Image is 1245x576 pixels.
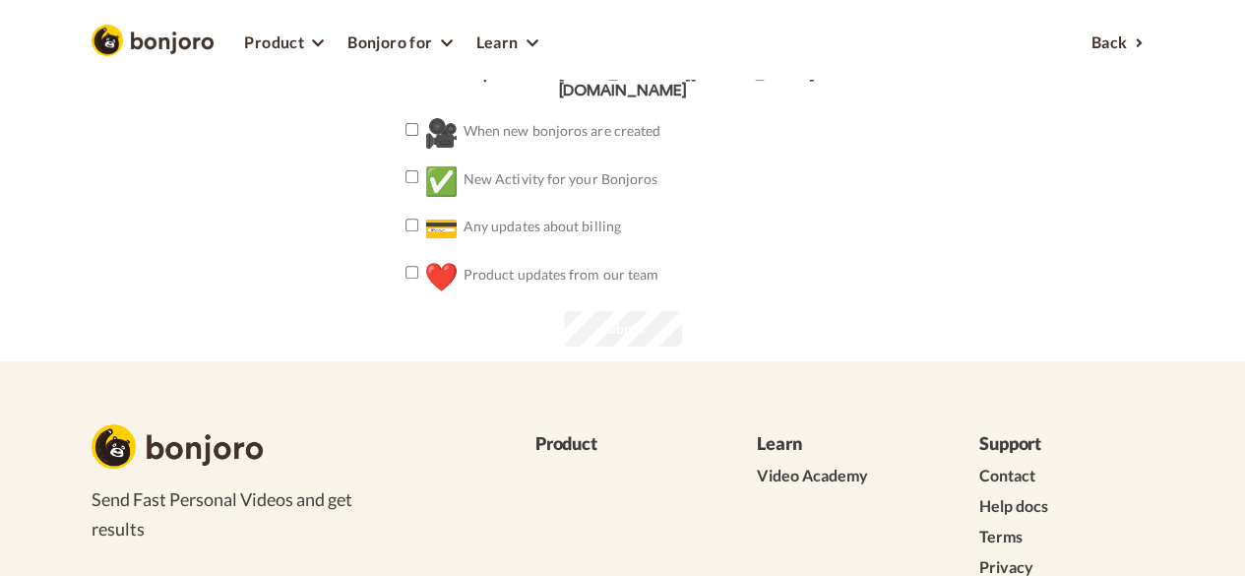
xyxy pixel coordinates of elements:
[233,21,337,60] a: Product
[757,465,932,487] a: Video Academy
[405,266,418,279] input: ❤️Product updates from our team
[386,160,658,201] label: New Activity for your Bonjoros
[386,255,659,296] label: Product updates from our team
[757,434,932,454] h4: Learn
[979,465,1154,487] a: Contact
[424,111,459,153] span: 🎥
[386,111,661,153] label: When new bonjoros are created
[336,21,464,60] a: Bonjoro for
[386,207,621,248] label: Any updates about billing
[92,424,263,469] img: Bonjoro Logo
[405,170,418,183] input: ✅New Activity for your Bonjoros
[979,495,1154,518] a: Help docs
[564,311,682,347] input: Submit
[424,160,459,201] span: ✅
[92,484,389,544] p: Send Fast Personal Videos and get results
[979,526,1154,548] a: Terms
[424,255,459,296] span: ❤️
[465,21,550,60] a: Learn
[405,219,418,231] input: 💳Any updates about billing
[92,31,214,47] a: Bonjoro Logo
[535,434,711,454] h4: Product
[405,123,418,136] input: 🎥When new bonjoros are created
[92,25,214,56] img: Bonjoro Logo
[979,434,1154,454] h4: Support
[424,207,459,248] span: 💳
[1080,21,1154,60] a: Back
[386,66,860,100] h3: Subscriptions for [EMAIL_ADDRESS][PERSON_NAME][DOMAIN_NAME]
